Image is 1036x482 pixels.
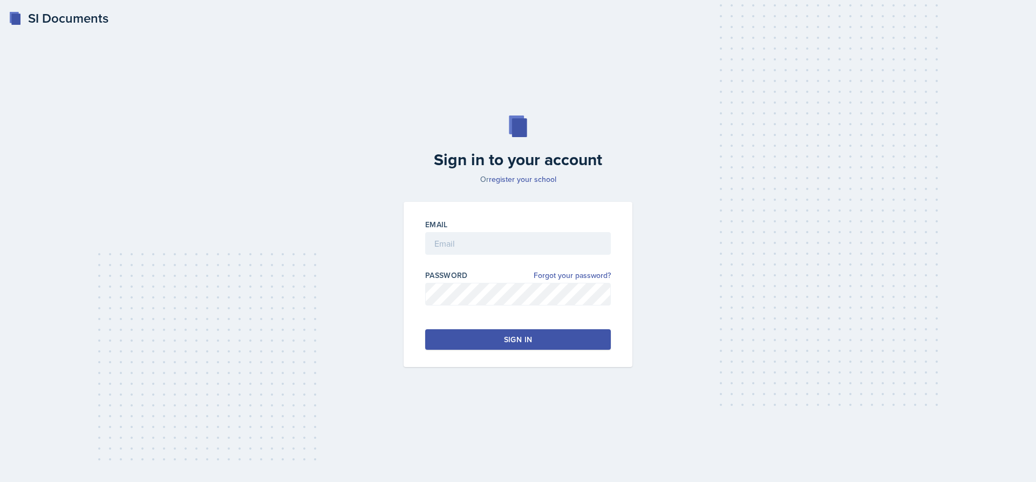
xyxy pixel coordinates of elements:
label: Password [425,270,468,281]
div: Sign in [504,334,532,345]
h2: Sign in to your account [397,150,639,169]
a: register your school [489,174,556,185]
p: Or [397,174,639,185]
input: Email [425,232,611,255]
label: Email [425,219,448,230]
a: SI Documents [9,9,108,28]
button: Sign in [425,329,611,350]
a: Forgot your password? [534,270,611,281]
